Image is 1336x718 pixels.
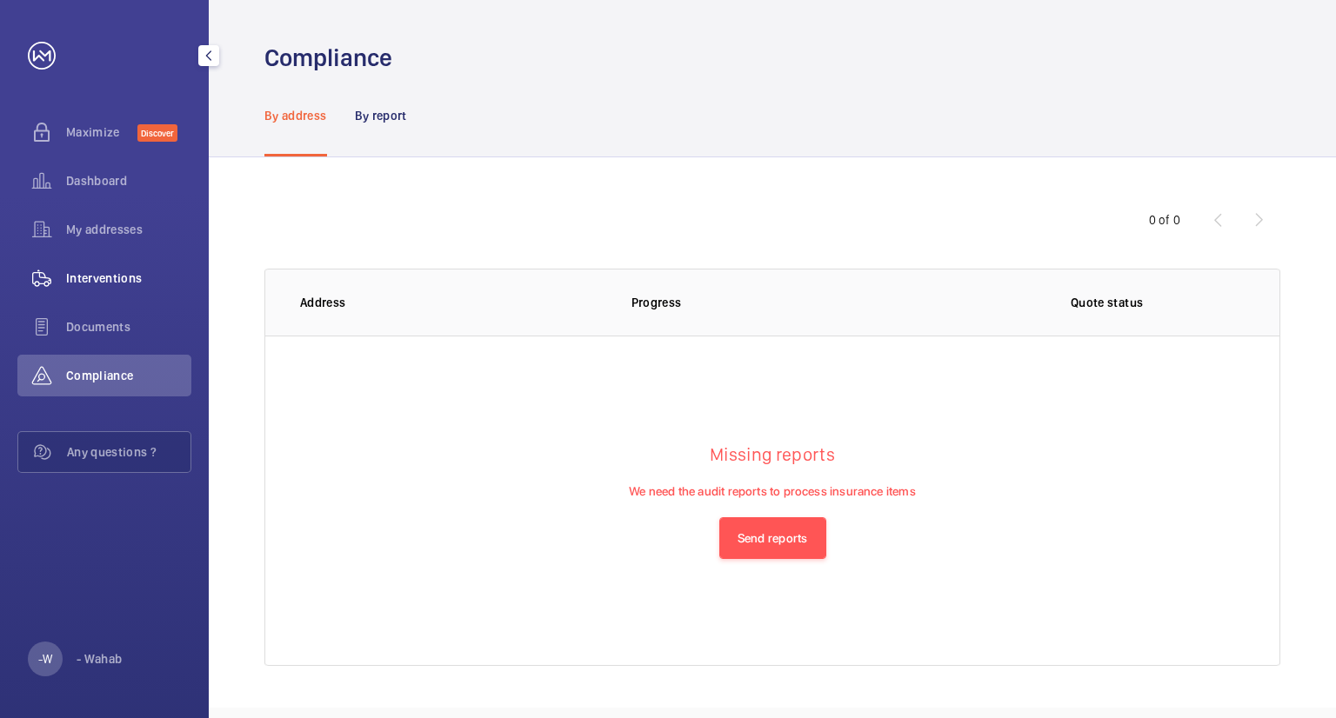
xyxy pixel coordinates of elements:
span: Compliance [66,367,191,384]
p: Progress [631,294,942,311]
p: Address [300,294,604,311]
div: 0 of 0 [1149,211,1180,229]
button: Send reports [719,517,826,559]
span: Any questions ? [67,443,190,461]
span: Maximize [66,123,137,141]
h1: Compliance [264,42,392,74]
p: By address [264,107,327,124]
span: Interventions [66,269,191,287]
p: Quote status [1071,294,1143,311]
h4: Missing reports [629,443,915,482]
p: - Wahab [77,650,122,668]
span: Dashboard [66,172,191,189]
span: Documents [66,318,191,336]
p: By report [355,107,407,124]
span: Discover [137,124,177,142]
span: My addresses [66,221,191,238]
p: -W [38,650,52,668]
p: We need the audit reports to process insurance items [629,482,915,517]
